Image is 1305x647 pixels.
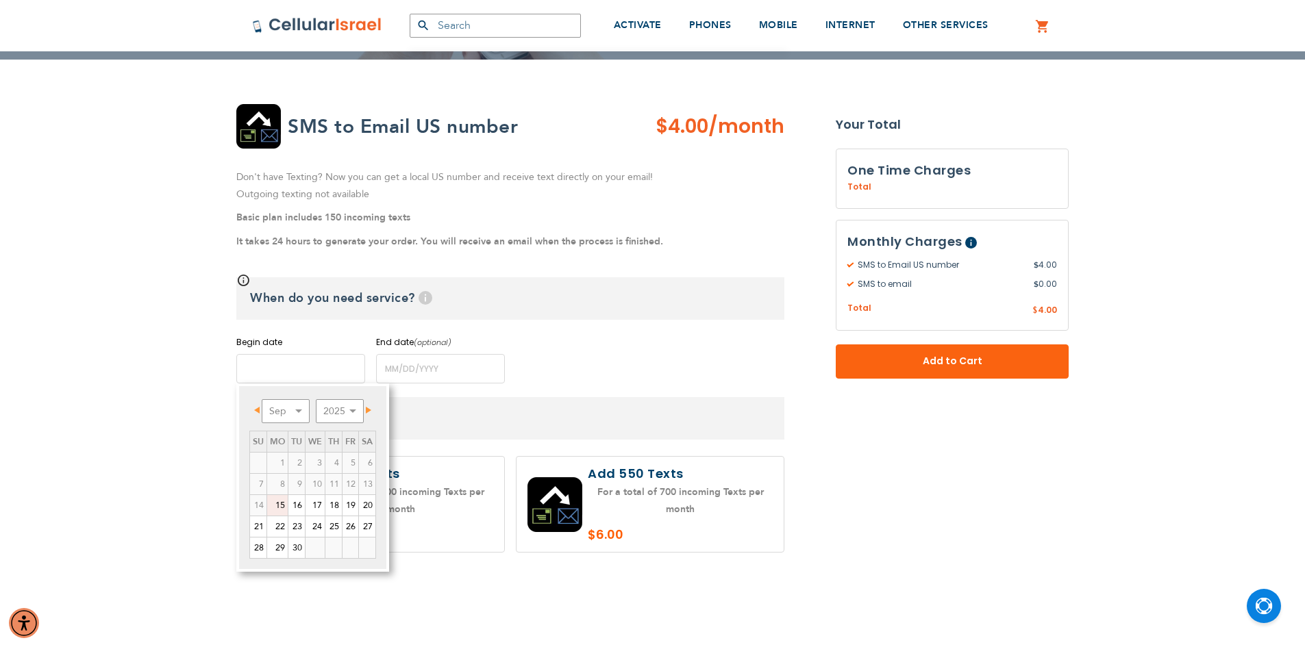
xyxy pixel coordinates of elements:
[759,18,798,31] span: MOBILE
[236,354,365,383] input: MM/DD/YYYY
[267,516,288,537] a: 22
[288,495,305,516] a: 16
[836,114,1069,135] strong: Your Total
[254,407,260,414] span: Prev
[881,354,1023,368] span: Add to Cart
[325,453,342,473] span: 4
[288,113,518,140] h2: SMS to Email US number
[236,211,410,224] strong: Basic plan includes 150 incoming texts
[325,495,342,516] a: 18
[1034,278,1057,290] span: 0.00
[306,474,325,494] span: 10
[267,453,288,473] span: 1
[306,516,325,537] a: 24
[847,259,1034,271] span: SMS to Email US number
[288,453,305,473] span: 2
[358,401,375,418] a: Next
[236,104,281,149] img: SMS2Email US number
[262,399,310,423] select: Select month
[847,278,1034,290] span: SMS to email
[1034,259,1039,271] span: $
[308,435,322,448] span: Wednesday
[316,399,364,423] select: Select year
[847,233,962,250] span: Monthly Charges
[270,435,285,448] span: Monday
[366,407,371,414] span: Next
[251,401,268,418] a: Prev
[614,18,662,31] span: ACTIVATE
[359,516,375,537] a: 27
[328,435,339,448] span: Thursday
[267,495,288,516] a: 15
[1038,304,1057,316] span: 4.00
[825,18,875,31] span: INTERNET
[410,14,581,38] input: Search
[965,237,977,249] span: Help
[306,495,325,516] a: 17
[359,453,375,473] span: 6
[343,516,358,537] a: 26
[9,608,39,638] div: Accessibility Menu
[325,474,342,494] span: 11
[236,277,784,320] h3: When do you need service?
[250,516,266,537] a: 21
[1034,259,1057,271] span: 4.00
[343,495,358,516] a: 19
[903,18,989,31] span: OTHER SERVICES
[306,453,325,473] span: 3
[1032,305,1038,317] span: $
[836,344,1069,379] button: Add to Cart
[359,474,375,494] span: 13
[253,435,264,448] span: Sunday
[847,160,1057,181] h3: One Time Charges
[236,235,663,248] strong: It takes 24 hours to generate your order. You will receive an email when the process is finished.
[689,18,732,31] span: PHONES
[656,113,708,140] span: $4.00
[708,113,784,140] span: /month
[267,474,288,494] span: 8
[288,537,305,558] a: 30
[345,435,356,448] span: Friday
[362,435,373,448] span: Saturday
[288,474,305,494] span: 9
[414,337,451,348] i: (optional)
[419,291,432,305] span: Help
[252,17,382,34] img: Cellular Israel Logo
[343,453,358,473] span: 5
[847,302,871,315] span: Total
[325,516,342,537] a: 25
[250,537,266,558] a: 28
[291,435,302,448] span: Tuesday
[250,495,266,516] span: 14
[343,474,358,494] span: 12
[288,516,305,537] a: 23
[376,336,505,348] label: End date
[847,181,871,193] span: Total
[359,495,375,516] a: 20
[376,354,505,383] input: MM/DD/YYYY
[236,336,365,348] label: Begin date
[267,537,288,558] a: 29
[236,169,784,203] p: Don't have Texting? Now you can get a local US number and receive text directly on your email! Ou...
[1034,278,1039,290] span: $
[250,474,266,494] span: 7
